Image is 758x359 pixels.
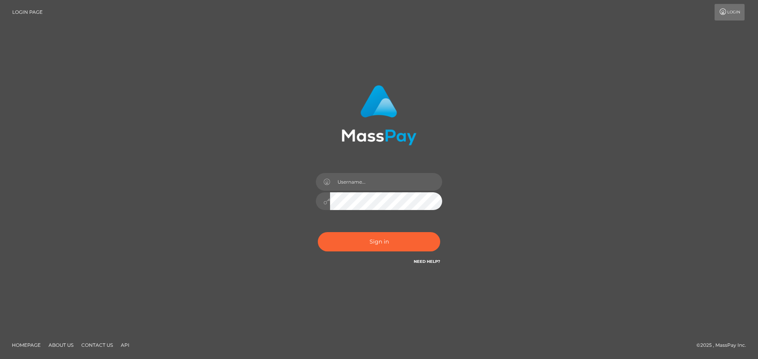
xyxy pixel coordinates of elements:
a: Login [715,4,745,20]
a: Need Help? [414,259,440,264]
img: MassPay Login [341,85,417,145]
button: Sign in [318,232,440,251]
input: Username... [330,173,442,191]
a: About Us [45,339,77,351]
a: Contact Us [78,339,116,351]
a: Login Page [12,4,43,20]
a: API [118,339,133,351]
div: © 2025 , MassPay Inc. [696,341,752,350]
a: Homepage [9,339,44,351]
